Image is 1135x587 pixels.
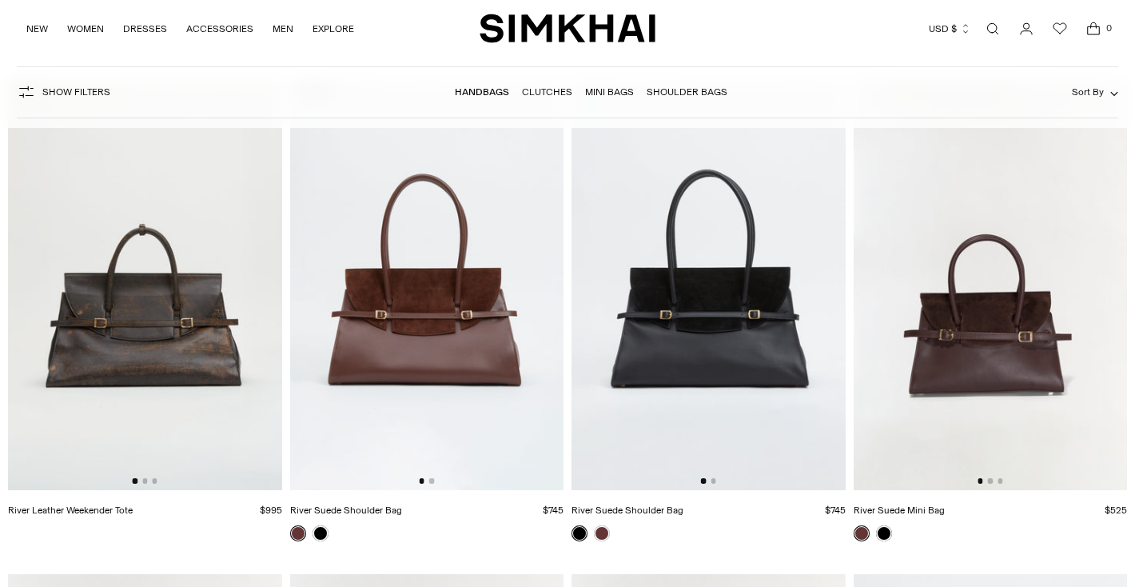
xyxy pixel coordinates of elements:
[152,478,157,483] button: Go to slide 3
[455,86,509,98] a: Handbags
[1072,83,1118,101] button: Sort By
[133,478,137,483] button: Go to slide 1
[977,13,1009,45] a: Open search modal
[455,75,727,109] nav: Linked collections
[42,86,110,98] span: Show Filters
[1010,13,1042,45] a: Go to the account page
[988,478,993,483] button: Go to slide 2
[480,13,655,44] a: SIMKHAI
[998,478,1002,483] button: Go to slide 3
[1101,21,1116,35] span: 0
[571,79,846,490] img: River Suede Shoulder Bag
[273,11,293,46] a: MEN
[701,478,706,483] button: Go to slide 1
[1072,86,1104,98] span: Sort By
[571,505,683,516] a: River Suede Shoulder Bag
[67,11,104,46] a: WOMEN
[17,79,110,105] button: Show Filters
[978,478,982,483] button: Go to slide 1
[1077,13,1109,45] a: Open cart modal
[8,79,282,490] img: River Leather Weekender Tote
[142,478,147,483] button: Go to slide 2
[429,478,434,483] button: Go to slide 2
[1044,13,1076,45] a: Wishlist
[186,11,253,46] a: ACCESSORIES
[854,505,945,516] a: River Suede Mini Bag
[522,86,572,98] a: Clutches
[290,79,564,490] img: River Suede Shoulder Bag
[419,478,424,483] button: Go to slide 1
[647,86,727,98] a: Shoulder Bags
[313,11,354,46] a: EXPLORE
[290,505,402,516] a: River Suede Shoulder Bag
[585,86,634,98] a: Mini Bags
[711,478,715,483] button: Go to slide 2
[8,505,133,516] a: River Leather Weekender Tote
[123,11,167,46] a: DRESSES
[929,11,971,46] button: USD $
[26,11,48,46] a: NEW
[854,79,1128,490] img: River Suede Mini Bag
